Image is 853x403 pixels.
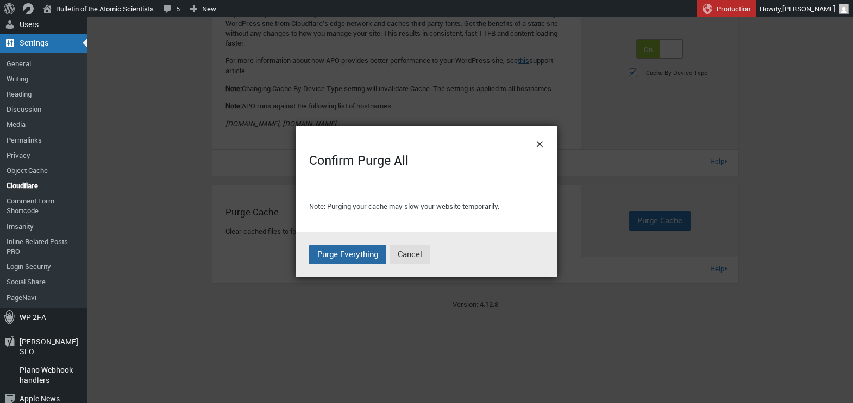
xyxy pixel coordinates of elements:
span: [PERSON_NAME] [782,4,836,14]
button: Cancel [390,245,430,264]
span: Cancel [398,248,422,259]
span: Note: Purging your cache may slow your website temporarily. [309,201,499,211]
button: Purge Everything [309,245,386,264]
span: Purge Everything [317,248,378,259]
span: Confirm Purge All [309,151,409,169]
